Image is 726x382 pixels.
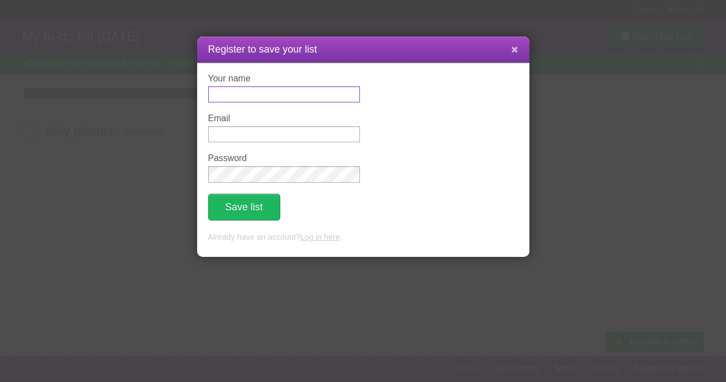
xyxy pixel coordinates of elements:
[208,113,360,123] label: Email
[208,74,360,84] label: Your name
[208,42,518,57] h1: Register to save your list
[208,231,518,244] p: Already have an account? .
[208,153,360,163] label: Password
[208,194,280,220] button: Save list
[300,233,340,241] a: Log in here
